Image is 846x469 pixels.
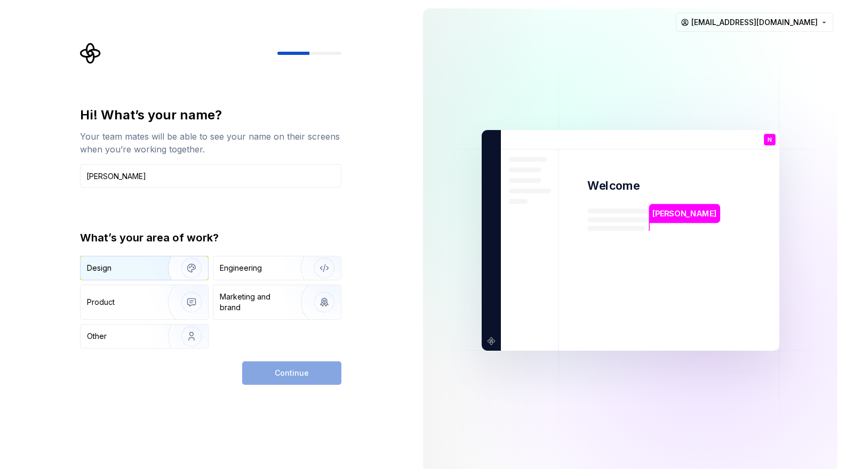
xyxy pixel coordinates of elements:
[87,297,115,308] div: Product
[322,169,335,182] keeper-lock: Open Keeper Popup
[87,331,107,342] div: Other
[676,13,833,32] button: [EMAIL_ADDRESS][DOMAIN_NAME]
[80,164,341,188] input: Han Solo
[220,263,262,273] div: Engineering
[691,17,818,28] span: [EMAIL_ADDRESS][DOMAIN_NAME]
[767,137,771,143] p: N
[80,130,341,156] div: Your team mates will be able to see your name on their screens when you’re working together.
[587,178,640,193] p: Welcome
[87,263,111,273] div: Design
[220,292,292,313] div: Marketing and brand
[80,230,341,245] div: What’s your area of work?
[80,107,341,124] div: Hi! What’s your name?
[652,208,716,220] p: [PERSON_NAME]
[80,43,101,64] svg: Supernova Logo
